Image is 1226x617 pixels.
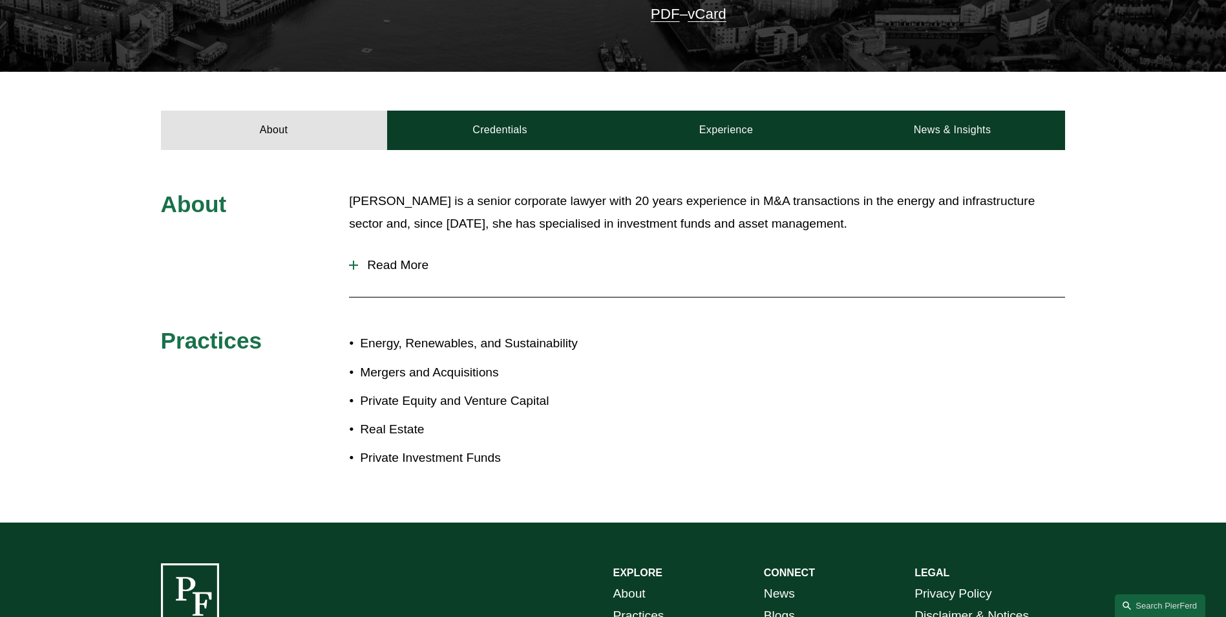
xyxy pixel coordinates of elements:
strong: CONNECT [764,567,815,578]
button: Read More [349,248,1065,282]
a: Search this site [1115,594,1205,617]
strong: EXPLORE [613,567,662,578]
p: Real Estate [360,418,613,441]
a: Credentials [387,111,613,149]
a: Experience [613,111,840,149]
p: Energy, Renewables, and Sustainability [360,332,613,355]
span: About [161,191,227,217]
strong: LEGAL [914,567,949,578]
span: Practices [161,328,262,353]
a: News & Insights [839,111,1065,149]
p: Mergers and Acquisitions [360,362,613,384]
p: Private Investment Funds [360,447,613,470]
a: About [613,583,646,605]
a: vCard [688,6,726,22]
a: News [764,583,795,605]
p: [PERSON_NAME] is a senior corporate lawyer with 20 years experience in M&A transactions in the en... [349,190,1065,235]
p: Private Equity and Venture Capital [360,390,613,413]
a: Privacy Policy [914,583,991,605]
span: Read More [358,258,1065,272]
a: About [161,111,387,149]
a: PDF [651,6,680,22]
